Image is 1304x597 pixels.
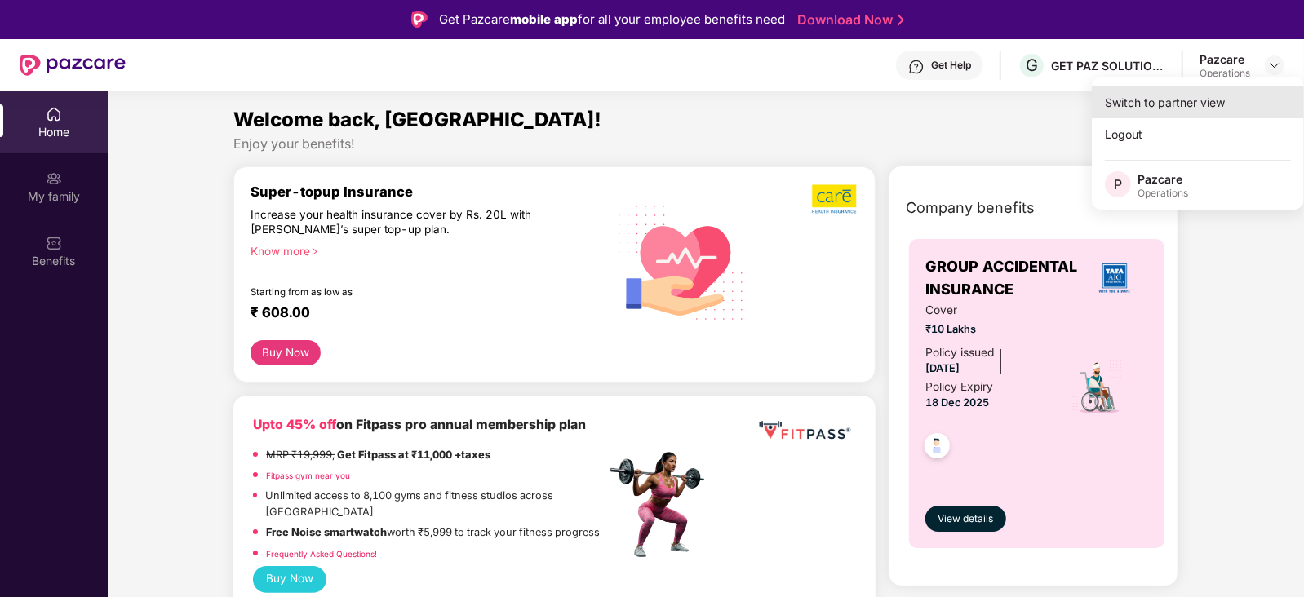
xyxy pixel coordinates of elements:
span: GROUP ACCIDENTAL INSURANCE [925,255,1082,302]
a: Fitpass gym near you [266,471,350,480]
button: Buy Now [251,340,320,365]
p: worth ₹5,999 to track your fitness progress [266,524,600,541]
span: 18 Dec 2025 [925,396,989,409]
img: fpp.png [605,448,719,562]
img: Logo [411,11,428,28]
strong: mobile app [510,11,578,27]
span: View details [938,511,994,527]
strong: Free Noise smartwatch [266,526,387,538]
div: Operations [1200,67,1250,80]
div: Policy Expiry [925,378,993,396]
div: Know more [251,244,595,255]
div: Starting from as low as [251,286,535,298]
img: svg+xml;base64,PHN2ZyB4bWxucz0iaHR0cDovL3d3dy53My5vcmcvMjAwMC9zdmciIHdpZHRoPSI0OC45NDMiIGhlaWdodD... [917,428,957,468]
span: right [310,247,319,256]
img: svg+xml;base64,PHN2ZyBpZD0iQmVuZWZpdHMiIHhtbG5zPSJodHRwOi8vd3d3LnczLm9yZy8yMDAwL3N2ZyIgd2lkdGg9Ij... [46,235,62,251]
a: Download Now [797,11,899,29]
b: on Fitpass pro annual membership plan [253,417,586,432]
button: View details [925,506,1006,532]
img: svg+xml;base64,PHN2ZyBpZD0iSG9tZSIgeG1sbnM9Imh0dHA6Ly93d3cudzMub3JnLzIwMDAvc3ZnIiB3aWR0aD0iMjAiIG... [46,106,62,122]
span: G [1026,55,1038,75]
span: P [1114,175,1122,194]
div: Enjoy your benefits! [233,135,1178,153]
img: fppp.png [756,415,854,445]
div: Increase your health insurance cover by Rs. 20L with [PERSON_NAME]’s super top-up plan. [251,207,534,237]
div: Pazcare [1200,51,1250,67]
div: GET PAZ SOLUTIONS PRIVATE LIMTED [1051,58,1165,73]
div: Switch to partner view [1092,86,1304,118]
del: MRP ₹19,999, [266,449,335,461]
div: Super-topup Insurance [251,184,605,200]
b: Upto 45% off [253,417,336,432]
img: svg+xml;base64,PHN2ZyB4bWxucz0iaHR0cDovL3d3dy53My5vcmcvMjAwMC9zdmciIHhtbG5zOnhsaW5rPSJodHRwOi8vd3... [605,184,757,338]
img: insurerLogo [1093,256,1137,300]
img: icon [1071,359,1127,416]
div: Get Help [931,59,971,72]
strong: Get Fitpass at ₹11,000 +taxes [337,449,490,461]
img: svg+xml;base64,PHN2ZyB3aWR0aD0iMjAiIGhlaWdodD0iMjAiIHZpZXdCb3g9IjAgMCAyMCAyMCIgZmlsbD0ibm9uZSIgeG... [46,170,62,187]
img: New Pazcare Logo [20,55,126,76]
span: Welcome back, [GEOGRAPHIC_DATA]! [233,108,601,131]
img: svg+xml;base64,PHN2ZyBpZD0iRHJvcGRvd24tMzJ4MzIiIHhtbG5zPSJodHRwOi8vd3d3LnczLm9yZy8yMDAwL3N2ZyIgd2... [1268,59,1281,72]
div: Operations [1138,187,1188,200]
img: Stroke [898,11,904,29]
button: Buy Now [253,566,326,593]
div: Get Pazcare for all your employee benefits need [439,10,785,29]
div: ₹ 608.00 [251,304,588,324]
img: svg+xml;base64,PHN2ZyBpZD0iSGVscC0zMngzMiIgeG1sbnM9Imh0dHA6Ly93d3cudzMub3JnLzIwMDAvc3ZnIiB3aWR0aD... [908,59,925,75]
a: Frequently Asked Questions! [266,549,377,559]
span: Cover [925,302,1050,320]
span: ₹10 Lakhs [925,321,1050,338]
img: b5dec4f62d2307b9de63beb79f102df3.png [812,184,858,214]
span: Company benefits [906,197,1035,219]
div: Pazcare [1138,171,1188,187]
span: [DATE] [925,362,960,374]
div: Policy issued [925,344,994,362]
p: Unlimited access to 8,100 gyms and fitness studios across [GEOGRAPHIC_DATA] [265,488,605,520]
div: Logout [1092,118,1304,150]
